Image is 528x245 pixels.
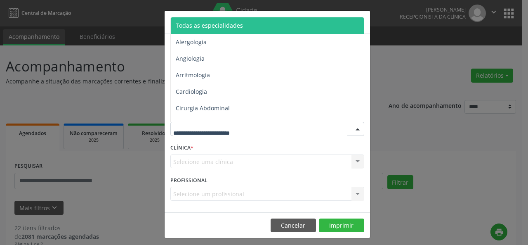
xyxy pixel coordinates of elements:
[176,121,226,128] span: Cirurgia Bariatrica
[176,38,207,46] span: Alergologia
[176,71,210,79] span: Arritmologia
[170,17,265,27] h5: Relatório de agendamentos
[176,104,230,112] span: Cirurgia Abdominal
[271,219,316,233] button: Cancelar
[170,142,193,155] label: CLÍNICA
[319,219,364,233] button: Imprimir
[354,11,370,31] button: Close
[176,21,243,29] span: Todas as especialidades
[176,88,207,95] span: Cardiologia
[170,174,207,187] label: PROFISSIONAL
[176,55,205,62] span: Angiologia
